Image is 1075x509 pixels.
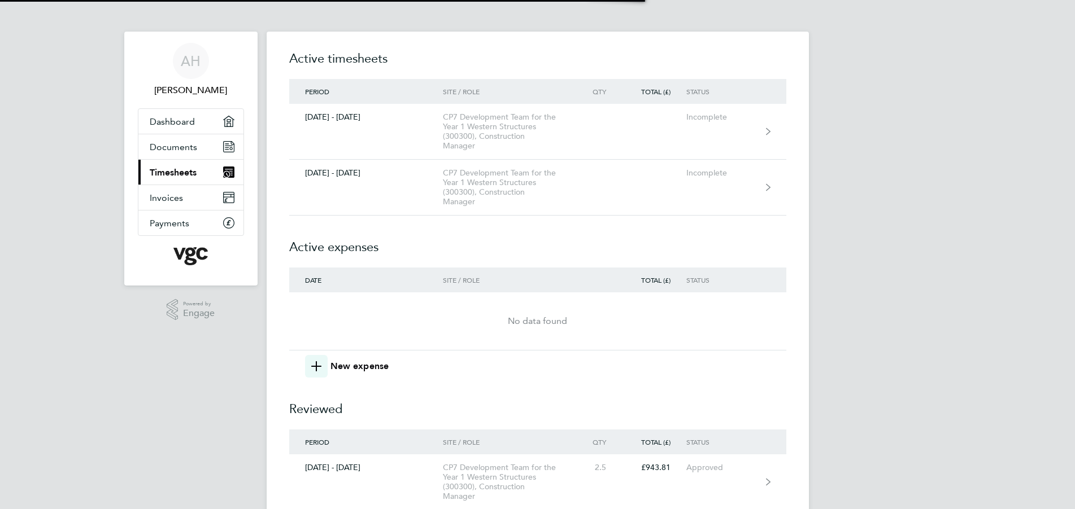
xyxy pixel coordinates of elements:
span: Invoices [150,192,183,203]
div: CP7 Development Team for the Year 1 Western Structures (300300), Construction Manager [443,112,572,151]
div: Incomplete [686,112,756,122]
a: Powered byEngage [167,299,215,321]
div: Date [289,276,443,284]
a: Go to home page [138,247,244,265]
button: New expense [305,355,389,378]
img: vgcgroup-logo-retina.png [173,247,208,265]
h2: Active timesheets [289,50,786,79]
div: [DATE] - [DATE] [289,112,443,122]
a: Payments [138,210,243,235]
div: £943.81 [622,463,686,472]
a: Dashboard [138,109,243,134]
div: Site / Role [443,438,572,446]
span: Alan Hay [138,84,244,97]
a: Timesheets [138,160,243,185]
span: New expense [330,359,389,373]
span: AH [181,54,201,68]
div: CP7 Development Team for the Year 1 Western Structures (300300), Construction Manager [443,463,572,501]
span: Engage [183,309,215,318]
div: CP7 Development Team for the Year 1 Western Structures (300300), Construction Manager [443,168,572,207]
a: [DATE] - [DATE]CP7 Development Team for the Year 1 Western Structures (300300), Construction Mana... [289,104,786,160]
a: [DATE] - [DATE]CP7 Development Team for the Year 1 Western Structures (300300), Construction Mana... [289,160,786,216]
div: Status [686,438,756,446]
h2: Reviewed [289,378,786,429]
span: Period [305,437,329,446]
div: Total (£) [622,438,686,446]
span: Timesheets [150,167,197,178]
div: Total (£) [622,276,686,284]
span: Dashboard [150,116,195,127]
div: Approved [686,463,756,472]
span: Powered by [183,299,215,309]
div: No data found [289,314,786,328]
span: Documents [150,142,197,152]
div: Incomplete [686,168,756,178]
div: [DATE] - [DATE] [289,463,443,472]
div: Status [686,276,756,284]
div: Site / Role [443,87,572,95]
span: Period [305,87,329,96]
div: Status [686,87,756,95]
a: Documents [138,134,243,159]
h2: Active expenses [289,216,786,267]
a: Invoices [138,185,243,210]
div: Total (£) [622,87,686,95]
div: Qty [572,87,622,95]
nav: Main navigation [124,32,258,286]
div: 2.5 [572,463,622,472]
div: Qty [572,438,622,446]
a: AH[PERSON_NAME] [138,43,244,97]
div: [DATE] - [DATE] [289,168,443,178]
div: Site / Role [443,276,572,284]
span: Payments [150,218,189,229]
